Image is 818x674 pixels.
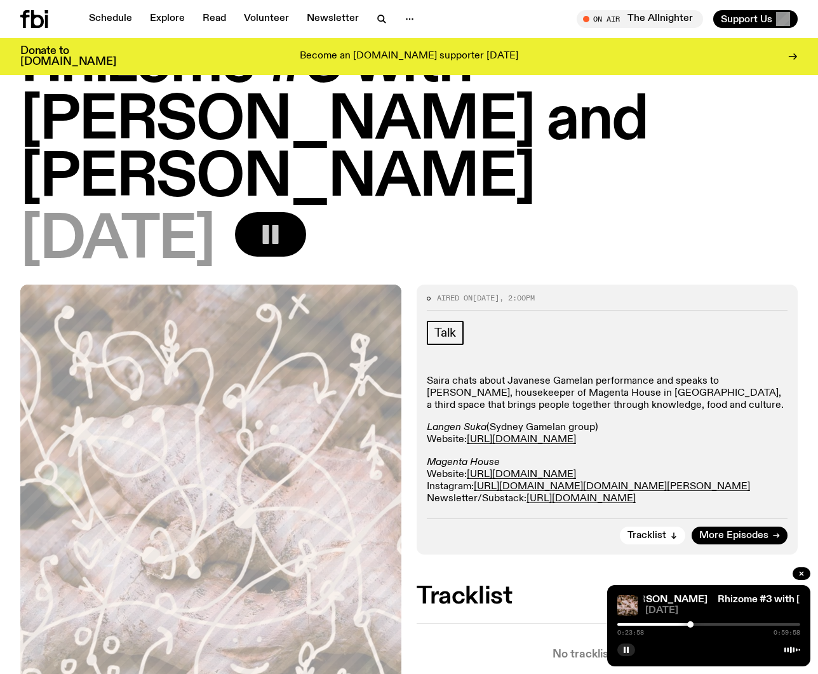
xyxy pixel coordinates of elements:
p: Saira chats about Javanese Gamelan performance and speaks to [PERSON_NAME], housekeeper of Magent... [427,375,788,412]
span: Support Us [721,13,772,25]
a: Read [195,10,234,28]
span: 0:23:58 [617,630,644,636]
a: [URL][DOMAIN_NAME] [526,494,636,504]
a: Volunteer [236,10,297,28]
p: Become an [DOMAIN_NAME] supporter [DATE] [300,51,518,62]
a: Talk [427,321,464,345]
em: Langen Suka [427,422,486,433]
h1: Rhizome #3 with [PERSON_NAME] and [PERSON_NAME] [20,36,798,207]
a: Schedule [81,10,140,28]
p: (Sydney Gamelan group) Website: [427,422,788,446]
a: Newsletter [299,10,366,28]
span: , 2:00pm [499,293,535,303]
span: Talk [434,326,456,340]
img: A close up picture of a bunch of ginger roots. Yellow squiggles with arrows, hearts and dots are ... [617,595,638,616]
a: [URL][DOMAIN_NAME] [467,469,576,480]
button: On AirThe Allnighter [577,10,703,28]
a: More Episodes [692,527,788,544]
span: [DATE] [473,293,499,303]
a: [URL][DOMAIN_NAME][DOMAIN_NAME][PERSON_NAME] [474,482,750,492]
span: Tracklist [627,531,666,541]
a: Rhizome #3 with [PERSON_NAME] and [PERSON_NAME] [439,595,707,605]
span: [DATE] [20,212,215,269]
span: Aired on [437,293,473,303]
h3: Donate to [DOMAIN_NAME] [20,46,116,67]
button: Tracklist [620,527,685,544]
h2: Tracklist [417,585,798,608]
button: Support Us [713,10,798,28]
p: No tracklist provided [417,649,798,660]
p: Website: Instagram: Newsletter/Substack: [427,457,788,506]
em: Magenta House [427,457,500,468]
span: [DATE] [645,606,800,616]
a: Explore [142,10,192,28]
span: More Episodes [699,531,768,541]
span: Tune in live [591,14,697,24]
span: 0:59:58 [774,630,800,636]
a: [URL][DOMAIN_NAME] [467,435,576,445]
